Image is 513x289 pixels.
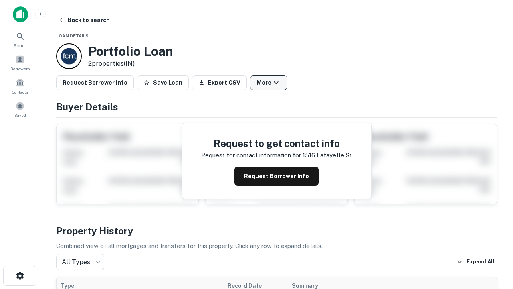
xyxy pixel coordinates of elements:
span: Search [14,42,27,49]
span: Borrowers [10,65,30,72]
a: Search [2,28,38,50]
span: Contacts [12,89,28,95]
h4: Buyer Details [56,100,497,114]
p: 2 properties (IN) [88,59,173,69]
h3: Portfolio Loan [88,44,173,59]
div: All Types [56,254,104,270]
span: Loan Details [56,33,89,38]
iframe: Chat Widget [473,199,513,238]
button: Export CSV [192,75,247,90]
button: Back to search [55,13,113,27]
p: Combined view of all mortgages and transfers for this property. Click any row to expand details. [56,241,497,251]
a: Saved [2,98,38,120]
h4: Property History [56,224,497,238]
p: 1516 lafayette st [303,151,352,160]
a: Borrowers [2,52,38,73]
h4: Request to get contact info [201,136,352,151]
button: Save Loan [137,75,189,90]
button: Request Borrower Info [56,75,134,90]
span: Saved [14,112,26,118]
button: Expand All [455,256,497,268]
button: More [250,75,287,90]
p: Request for contact information for [201,151,301,160]
img: capitalize-icon.png [13,6,28,22]
a: Contacts [2,75,38,97]
button: Request Borrower Info [234,167,319,186]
